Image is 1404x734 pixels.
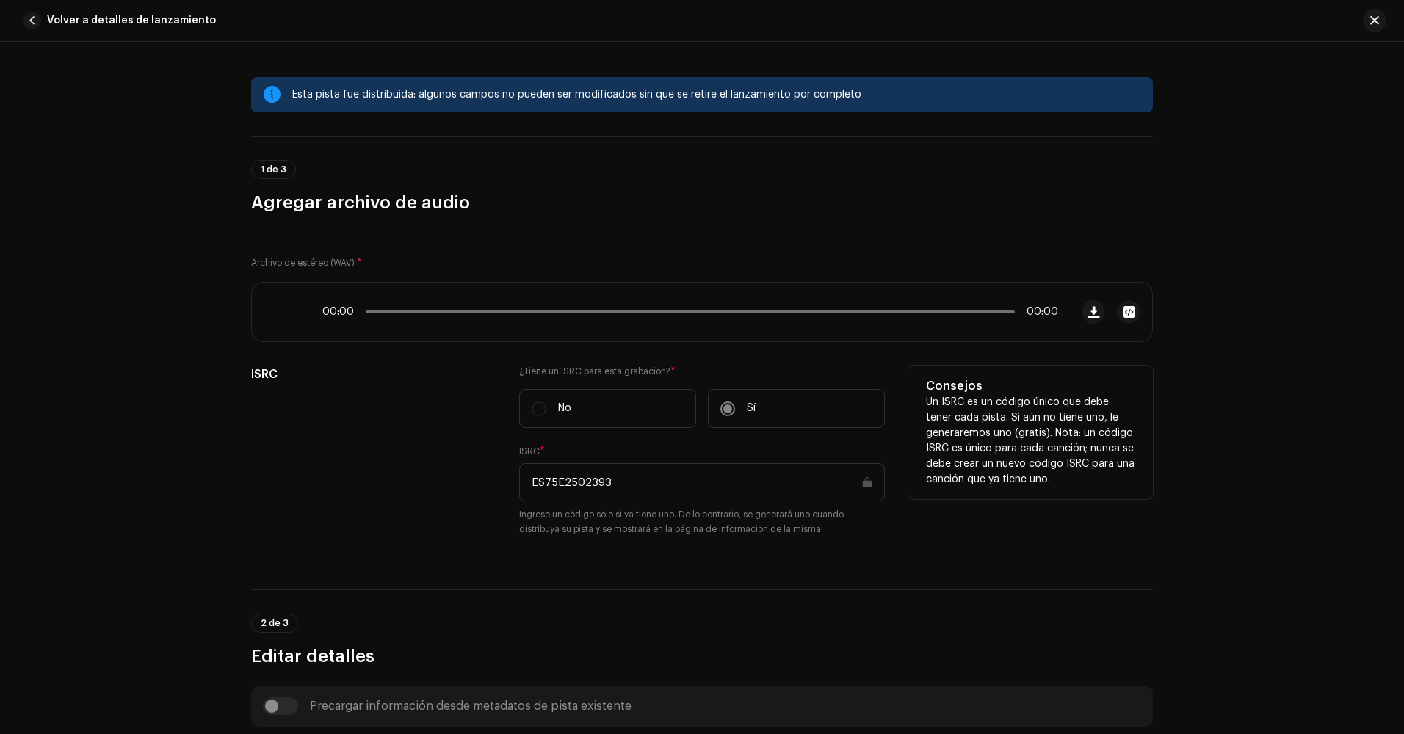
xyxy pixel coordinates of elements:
[558,401,571,416] p: No
[251,258,355,267] small: Archivo de estéreo (WAV)
[747,401,756,416] p: Sí
[261,165,286,174] span: 1 de 3
[261,619,289,628] span: 2 de 3
[519,366,885,377] label: ¿Tiene un ISRC para esta grabación?
[519,507,885,537] small: Ingrese un código solo si ya tiene uno. De lo contrario, se generará uno cuando distribuya su pis...
[1021,306,1058,318] span: 00:00
[251,644,1153,668] h3: Editar detalles
[926,395,1135,487] p: Un ISRC es un código único que debe tener cada pista. Si aún no tiene uno, le generaremos uno (gr...
[322,306,360,318] span: 00:00
[926,377,1135,395] h5: Consejos
[292,86,1141,103] div: Esta pista fue distribuida: algunos campos no pueden ser modificados sin que se retire el lanzami...
[519,446,545,457] label: ISRC
[519,463,885,501] input: ABXYZ#######
[251,366,496,383] h5: ISRC
[251,191,1153,214] h3: Agregar archivo de audio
